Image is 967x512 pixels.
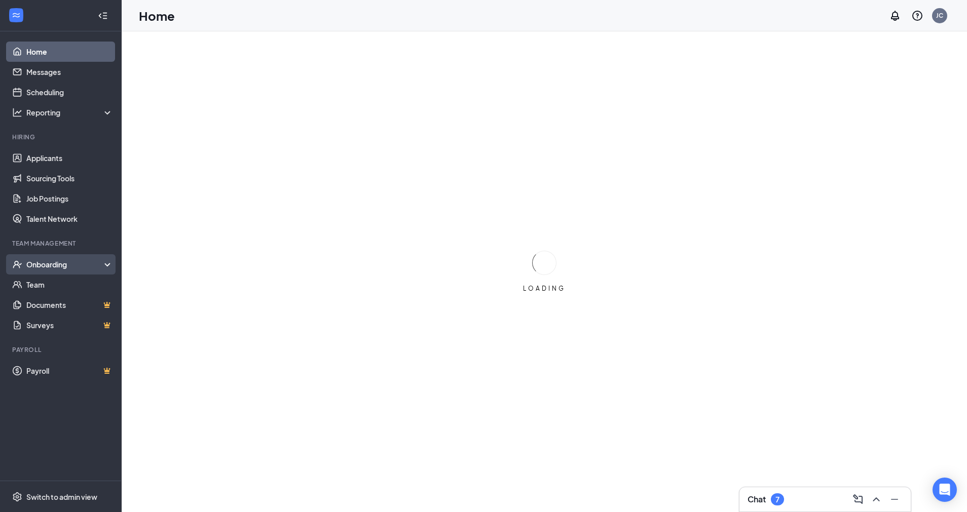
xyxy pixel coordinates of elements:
[26,168,113,188] a: Sourcing Tools
[26,188,113,209] a: Job Postings
[11,10,21,20] svg: WorkstreamLogo
[26,62,113,82] a: Messages
[26,315,113,335] a: SurveysCrown
[26,82,113,102] a: Scheduling
[870,493,882,505] svg: ChevronUp
[911,10,923,22] svg: QuestionInfo
[889,10,901,22] svg: Notifications
[12,107,22,117] svg: Analysis
[26,361,113,381] a: PayrollCrown
[12,239,111,248] div: Team Management
[519,284,570,293] div: LOADING
[26,148,113,168] a: Applicants
[12,133,111,141] div: Hiring
[850,491,866,507] button: ComposeMessage
[775,495,779,504] div: 7
[12,492,22,502] svg: Settings
[26,107,114,117] div: Reporting
[852,493,864,505] svg: ComposeMessage
[98,11,108,21] svg: Collapse
[868,491,884,507] button: ChevronUp
[26,295,113,315] a: DocumentsCrown
[26,209,113,229] a: Talent Network
[936,11,943,20] div: JC
[26,42,113,62] a: Home
[139,7,175,24] h1: Home
[12,345,111,354] div: Payroll
[933,478,957,502] div: Open Intercom Messenger
[886,491,903,507] button: Minimize
[888,493,901,505] svg: Minimize
[12,259,22,269] svg: UserCheck
[748,494,766,505] h3: Chat
[26,259,104,269] div: Onboarding
[26,492,97,502] div: Switch to admin view
[26,274,113,295] a: Team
